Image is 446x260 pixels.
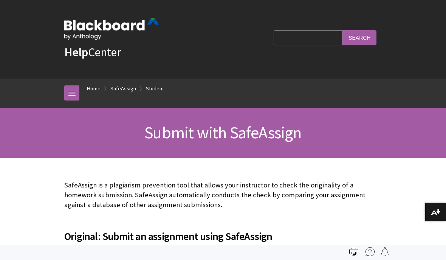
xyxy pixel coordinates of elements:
[342,30,376,45] input: Search
[87,84,101,93] a: Home
[146,84,164,93] a: Student
[380,247,389,256] img: Follow this page
[64,45,121,60] a: HelpCenter
[349,247,358,256] img: Print
[144,122,301,143] span: Submit with SafeAssign
[64,228,382,244] span: Original: Submit an assignment using SafeAssign
[110,84,136,93] a: SafeAssign
[365,247,375,256] img: More help
[64,45,88,60] strong: Help
[64,180,382,210] p: SafeAssign is a plagiarism prevention tool that allows your instructor to check the originality o...
[64,18,159,40] img: Blackboard by Anthology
